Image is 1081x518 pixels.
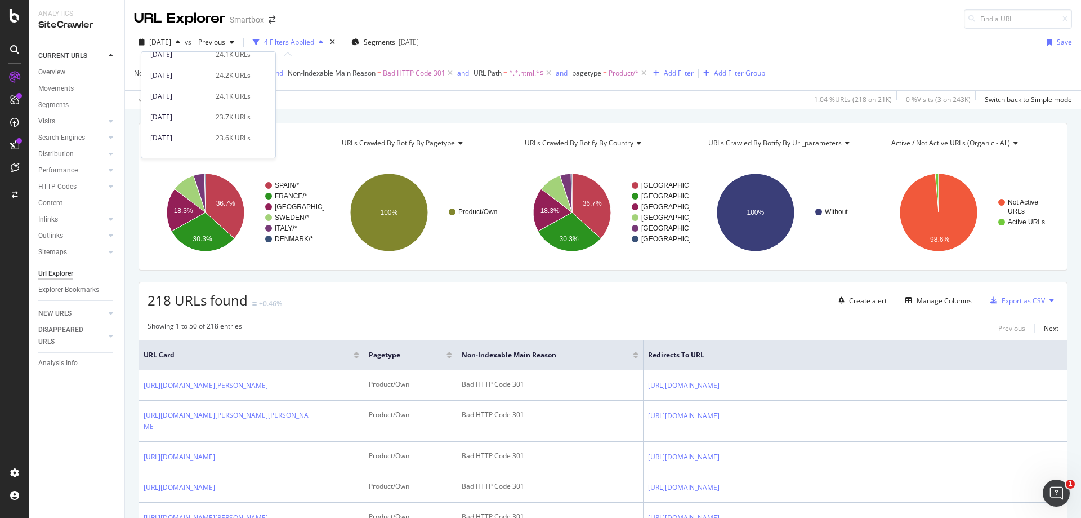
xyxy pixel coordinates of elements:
span: URLs Crawled By Botify By pagetype [342,138,455,148]
text: ITALY/* [275,224,297,232]
text: 100% [747,209,764,216]
text: [GEOGRAPHIC_DATA]/* [275,203,350,211]
text: Not Active [1008,198,1038,206]
div: 4 Filters Applied [264,37,314,47]
button: Previous [998,321,1025,335]
span: Non-Indexable Main Reason [462,350,616,360]
a: Visits [38,116,105,127]
div: Performance [38,165,78,176]
a: [URL][DOMAIN_NAME] [648,380,720,391]
text: [GEOGRAPHIC_DATA] [641,235,712,243]
span: 2025 Aug. 11th [149,37,171,47]
div: Smartbox [230,14,264,25]
div: Visits [38,116,55,127]
div: URL Explorer [134,9,225,28]
a: DISAPPEARED URLS [38,324,105,348]
text: Product/Own [458,208,497,216]
div: NEW URLS [38,308,72,320]
div: Analysis Info [38,357,78,369]
span: Active / Not Active URLs (organic - all) [891,138,1010,148]
span: Redirects to URL [648,350,1046,360]
div: [DATE] [150,70,209,81]
div: CURRENT URLS [38,50,87,62]
div: Bad HTTP Code 301 [462,410,638,420]
h4: URLs Crawled By Botify By url_parameters [706,134,865,152]
a: [URL][DOMAIN_NAME] [648,451,720,463]
button: Add Filter Group [699,67,765,80]
svg: A chart. [331,163,507,262]
text: 36.7% [216,200,235,207]
div: Url Explorer [38,268,73,280]
a: [URL][DOMAIN_NAME][PERSON_NAME] [144,380,268,391]
a: Segments [38,99,117,111]
div: Search Engines [38,132,85,144]
text: 30.3% [560,235,579,243]
div: Bad HTTP Code 301 [462,379,638,389]
text: 36.7% [583,200,602,207]
div: Inlinks [38,214,58,225]
a: [URL][DOMAIN_NAME] [144,482,215,493]
input: Find a URL [964,9,1072,29]
img: Equal [252,302,257,306]
div: Next [1044,324,1058,333]
a: HTTP Codes [38,181,105,193]
div: Product/Own [369,379,452,389]
text: [GEOGRAPHIC_DATA] [641,203,712,211]
button: Save [1043,33,1072,51]
iframe: Intercom live chat [1043,480,1070,507]
text: Without [825,208,848,216]
div: Content [38,197,62,209]
div: [DATE] [150,112,209,122]
div: +0.46% [259,299,282,308]
a: Sitemaps [38,246,105,258]
span: URLs Crawled By Botify By country [525,138,633,148]
div: times [328,37,337,48]
div: 0 % Visits ( 3 on 243K ) [906,95,971,104]
div: A chart. [881,163,1057,262]
text: [GEOGRAPHIC_DATA] [641,192,712,200]
span: ^.*.html.*$ [509,65,544,81]
a: Search Engines [38,132,105,144]
div: Overview [38,67,65,78]
text: [GEOGRAPHIC_DATA] [641,181,712,189]
span: URL Path [474,68,502,78]
text: Active URLs [1008,218,1045,226]
div: and [457,68,469,78]
span: 218 URLs found [148,291,248,309]
div: and [271,68,283,78]
span: = [377,68,381,78]
button: Add Filter [649,67,694,80]
div: 24.1K URLs [216,50,251,60]
div: Showing 1 to 50 of 218 entries [148,321,242,335]
text: URLs [1008,207,1025,215]
button: Apply [134,91,167,109]
svg: A chart. [514,163,690,262]
a: Movements [38,83,117,95]
h4: URLs Crawled By Botify By country [522,134,682,152]
div: DISAPPEARED URLS [38,324,95,348]
a: [URL][DOMAIN_NAME] [648,410,720,422]
div: Bad HTTP Code 301 [462,481,638,492]
span: Non-Indexable Main Reason [288,68,376,78]
span: = [503,68,507,78]
div: 24.1K URLs [216,91,251,101]
text: [GEOGRAPHIC_DATA] [641,214,712,222]
button: [DATE] [134,33,185,51]
a: CURRENT URLS [38,50,105,62]
span: 1 [1066,480,1075,489]
div: 23.6K URLs [216,133,251,143]
span: URLs Crawled By Botify By url_parameters [708,138,842,148]
button: and [556,68,568,78]
div: Add Filter Group [714,68,765,78]
span: Non-Indexable Main Reason [134,68,222,78]
span: Bad HTTP Code 301 [383,65,445,81]
div: Sitemaps [38,246,67,258]
svg: A chart. [148,163,324,262]
button: 4 Filters Applied [248,33,328,51]
h4: Active / Not Active URLs [889,134,1048,152]
div: Create alert [849,296,887,306]
a: [URL][DOMAIN_NAME] [648,482,720,493]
